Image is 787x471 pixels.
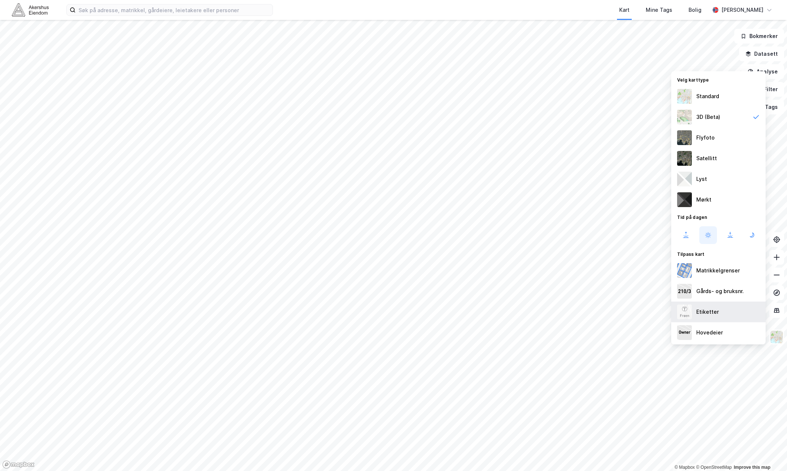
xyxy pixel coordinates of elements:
div: Flyfoto [696,133,715,142]
div: Kontrollprogram for chat [750,436,787,471]
div: Mørkt [696,195,711,204]
img: Z [677,110,692,124]
a: Mapbox homepage [2,460,35,469]
div: Lyst [696,175,707,183]
img: Z [677,305,692,319]
div: [PERSON_NAME] [721,6,763,14]
button: Tags [750,100,784,114]
img: luj3wr1y2y3+OchiMxRmMxRlscgabnMEmZ7DJGWxyBpucwSZnsMkZbHIGm5zBJmewyRlscgabnMEmZ7DJGWxyBpucwSZnsMkZ... [677,172,692,186]
a: OpenStreetMap [696,465,732,470]
img: akershus-eiendom-logo.9091f326c980b4bce74ccdd9f866810c.svg [12,3,49,16]
button: Filter [749,82,784,97]
div: Etiketter [696,307,719,316]
div: Standard [696,92,719,101]
div: Velg karttype [671,73,766,86]
div: 3D (Beta) [696,113,720,121]
div: Hovedeier [696,328,723,337]
img: Z [677,89,692,104]
img: cadastreKeys.547ab17ec502f5a4ef2b.jpeg [677,284,692,299]
div: Tid på dagen [671,210,766,223]
img: Z [770,330,784,344]
button: Datasett [739,47,784,61]
div: Tilpass kart [671,247,766,260]
div: Bolig [689,6,701,14]
a: Improve this map [734,465,770,470]
div: Gårds- og bruksnr. [696,287,744,296]
button: Analyse [741,64,784,79]
img: cadastreBorders.cfe08de4b5ddd52a10de.jpeg [677,263,692,278]
div: Kart [619,6,630,14]
button: Bokmerker [734,29,784,44]
a: Mapbox [675,465,695,470]
div: Matrikkelgrenser [696,266,740,275]
div: Satellitt [696,154,717,163]
img: nCdM7BzjoCAAAAAElFTkSuQmCC [677,192,692,207]
img: 9k= [677,151,692,166]
img: Z [677,130,692,145]
input: Søk på adresse, matrikkel, gårdeiere, leietakere eller personer [76,4,273,16]
iframe: Chat Widget [750,436,787,471]
img: majorOwner.b5e170eddb5c04bfeeff.jpeg [677,325,692,340]
div: Mine Tags [646,6,672,14]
